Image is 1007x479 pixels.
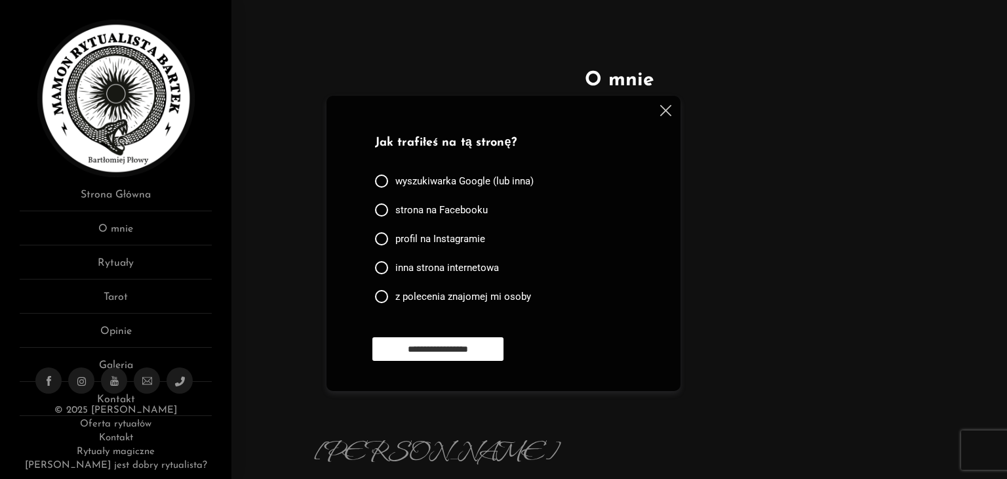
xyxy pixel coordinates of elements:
[80,419,151,429] a: Oferta rytuałów
[395,203,488,217] span: strona na Facebooku
[20,323,212,348] a: Opinie
[251,66,987,95] h1: O mnie
[20,187,212,211] a: Strona Główna
[25,461,207,470] a: [PERSON_NAME] jest dobry rytualista?
[395,290,531,303] span: z polecenia znajomej mi osoby
[20,255,212,280] a: Rytuały
[20,358,212,382] a: Galeria
[660,105,671,116] img: cross.svg
[37,20,195,177] img: Rytualista Bartek
[77,447,154,457] a: Rytuały magiczne
[258,431,612,475] p: [PERSON_NAME]
[375,135,627,152] p: Jak trafiłeś na tą stronę?
[99,433,133,443] a: Kontakt
[395,232,485,245] span: profil na Instagramie
[20,289,212,314] a: Tarot
[20,221,212,245] a: O mnie
[395,175,534,188] span: wyszukiwarka Google (lub inna)
[395,261,499,274] span: inna strona internetowa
